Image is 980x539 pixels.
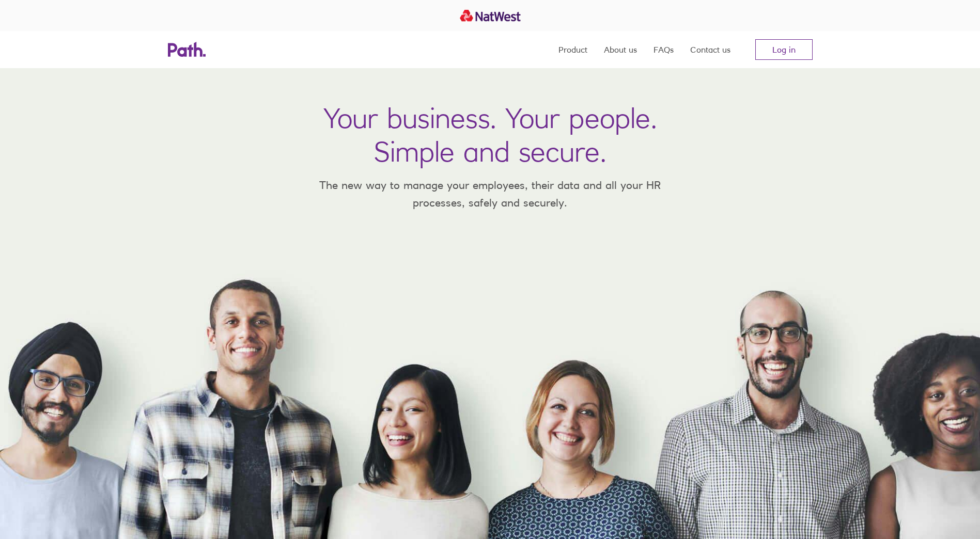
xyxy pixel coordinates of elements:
[755,39,813,60] a: Log in
[604,31,637,68] a: About us
[323,101,657,168] h1: Your business. Your people. Simple and secure.
[304,177,676,211] p: The new way to manage your employees, their data and all your HR processes, safely and securely.
[654,31,674,68] a: FAQs
[558,31,587,68] a: Product
[690,31,730,68] a: Contact us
